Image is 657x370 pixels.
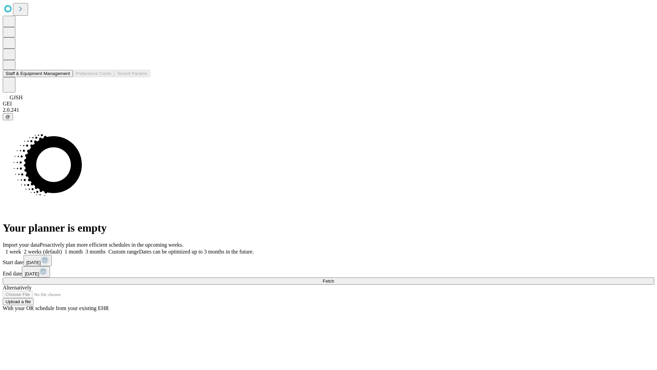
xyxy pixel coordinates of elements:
button: @ [3,113,13,120]
span: GJSH [10,95,23,100]
div: Start date [3,255,654,266]
button: [DATE] [24,255,52,266]
button: Staff & Equipment Management [3,70,73,77]
h1: Your planner is empty [3,222,654,234]
span: Custom range [108,249,139,255]
button: Preference Cards [73,70,114,77]
span: 1 month [65,249,83,255]
span: Dates can be optimized up to 3 months in the future. [139,249,254,255]
div: GEI [3,101,654,107]
span: [DATE] [26,260,41,265]
span: 2 weeks (default) [24,249,62,255]
span: 1 week [5,249,21,255]
div: End date [3,266,654,277]
span: With your OR schedule from your existing EHR [3,305,109,311]
span: Fetch [323,279,334,284]
button: Fetch [3,277,654,285]
span: Proactively plan more efficient schedules in the upcoming weeks. [40,242,183,248]
button: Tenant Params [114,70,150,77]
span: [DATE] [25,271,39,276]
button: Upload a file [3,298,34,305]
span: Import your data [3,242,40,248]
span: @ [5,114,10,119]
button: [DATE] [22,266,50,277]
div: 2.0.241 [3,107,654,113]
span: Alternatively [3,285,31,291]
span: 3 months [86,249,106,255]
